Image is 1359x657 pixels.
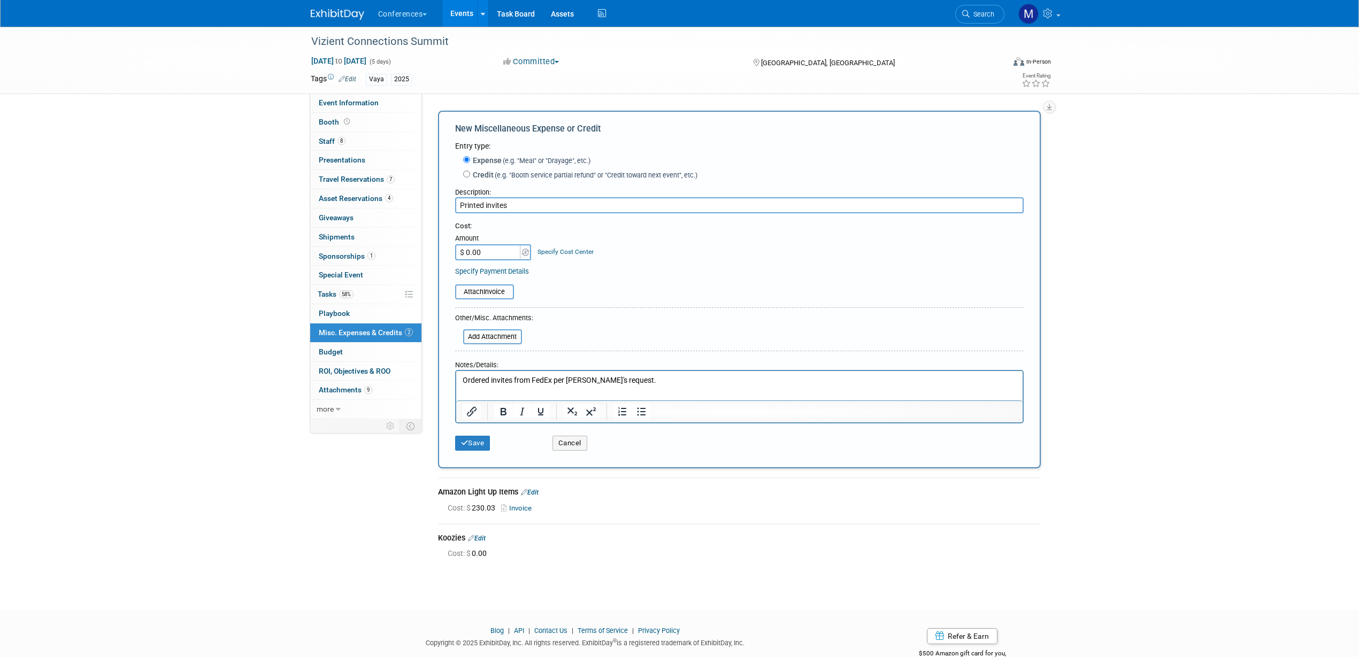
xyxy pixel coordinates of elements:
[505,627,512,635] span: |
[387,175,395,183] span: 7
[319,309,350,318] span: Playbook
[319,175,395,183] span: Travel Reservations
[455,183,1024,197] div: Description:
[455,123,1024,141] div: New Miscellaneous Expense or Credit
[337,137,345,145] span: 8
[400,419,421,433] td: Toggle Event Tabs
[366,74,387,85] div: Vaya
[534,627,567,635] a: Contact Us
[438,532,1041,545] div: Koozies
[941,56,1051,72] div: Event Format
[319,156,365,164] span: Presentations
[311,73,356,86] td: Tags
[761,59,895,67] span: [GEOGRAPHIC_DATA], [GEOGRAPHIC_DATA]
[319,194,393,203] span: Asset Reservations
[613,404,632,419] button: Numbered list
[310,400,421,419] a: more
[1026,58,1051,66] div: In-Person
[310,266,421,284] a: Special Event
[638,627,680,635] a: Privacy Policy
[1018,4,1039,24] img: Marygrace LeGros
[339,290,354,298] span: 58%
[438,486,1041,499] div: Amazon Light Up Items
[632,404,650,419] button: Bullet list
[339,75,356,83] a: Edit
[526,627,533,635] span: |
[310,151,421,169] a: Presentations
[552,436,587,451] button: Cancel
[310,170,421,189] a: Travel Reservations7
[448,549,491,558] span: 0.00
[311,636,861,648] div: Copyright © 2025 ExhibitDay, Inc. All rights reserved. ExhibitDay is a registered trademark of Ex...
[310,94,421,112] a: Event Information
[501,504,536,512] a: Invoice
[927,628,997,644] a: Refer & Earn
[455,313,533,326] div: Other/Misc. Attachments:
[310,247,421,266] a: Sponsorships1
[319,385,372,394] span: Attachments
[310,381,421,399] a: Attachments9
[319,367,390,375] span: ROI, Objectives & ROO
[319,252,375,260] span: Sponsorships
[513,404,531,419] button: Italic
[514,627,524,635] a: API
[455,436,490,451] button: Save
[455,267,529,275] a: Specify Payment Details
[582,404,600,419] button: Superscript
[310,189,421,208] a: Asset Reservations4
[317,405,334,413] span: more
[381,419,400,433] td: Personalize Event Tab Strip
[1014,57,1024,66] img: Format-Inperson.png
[455,355,1024,370] div: Notes/Details:
[405,328,413,336] span: 2
[319,233,355,241] span: Shipments
[538,248,594,256] a: Specify Cost Center
[319,328,413,337] span: Misc. Expenses & Credits
[532,404,550,419] button: Underline
[455,234,533,244] div: Amount
[318,290,354,298] span: Tasks
[310,304,421,323] a: Playbook
[310,208,421,227] a: Giveaways
[463,404,481,419] button: Insert/edit link
[310,113,421,132] a: Booth
[310,323,421,342] a: Misc. Expenses & Credits2
[311,9,364,20] img: ExhibitDay
[319,98,379,107] span: Event Information
[470,169,697,180] label: Credit
[310,362,421,381] a: ROI, Objectives & ROO
[1022,73,1050,79] div: Event Rating
[578,627,628,635] a: Terms of Service
[319,347,343,356] span: Budget
[319,137,345,145] span: Staff
[448,549,472,558] span: Cost: $
[310,285,421,304] a: Tasks58%
[311,56,367,66] span: [DATE] [DATE]
[490,627,504,635] a: Blog
[310,132,421,151] a: Staff8
[970,10,994,18] span: Search
[470,155,590,166] label: Expense
[308,32,988,51] div: Vizient Connections Summit
[629,627,636,635] span: |
[319,118,352,126] span: Booth
[310,228,421,246] a: Shipments
[456,371,1023,400] iframe: Rich Text Area
[521,489,539,496] a: Edit
[494,171,697,179] span: (e.g. "Booth service partial refund" or "Credit toward next event", etc.)
[319,270,363,279] span: Special Event
[455,221,1024,231] div: Cost:
[613,638,617,644] sup: ®
[319,213,354,222] span: Giveaways
[494,404,512,419] button: Bold
[569,627,576,635] span: |
[385,194,393,202] span: 4
[500,56,563,67] button: Committed
[955,5,1004,24] a: Search
[468,535,486,542] a: Edit
[368,58,391,65] span: (5 days)
[448,504,500,512] span: 230.03
[367,252,375,260] span: 1
[563,404,581,419] button: Subscript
